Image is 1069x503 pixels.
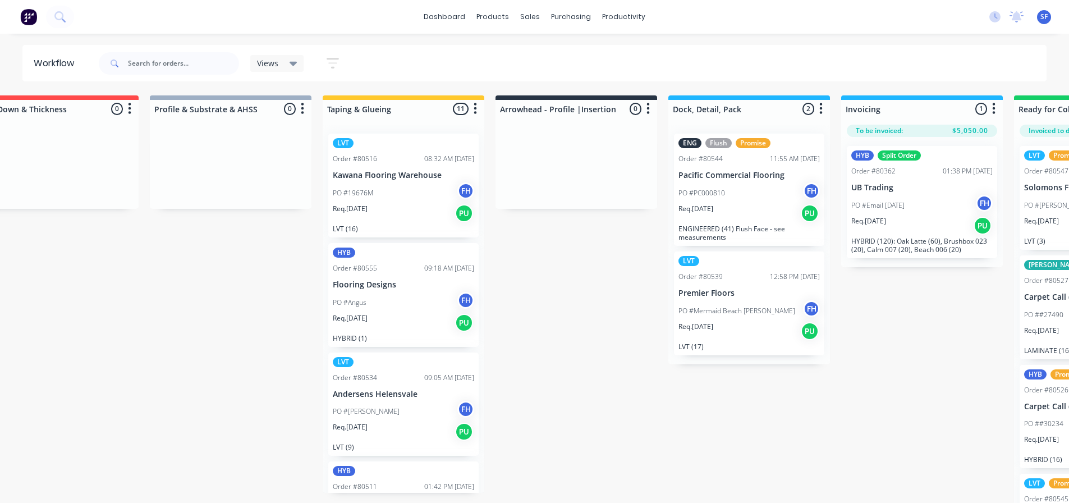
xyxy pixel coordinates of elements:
[878,150,921,161] div: Split Order
[257,57,278,69] span: Views
[333,357,354,367] div: LVT
[1024,369,1047,379] div: HYB
[333,373,377,383] div: Order #80534
[333,406,400,417] p: PO #[PERSON_NAME]
[736,138,770,148] div: Promise
[333,171,474,180] p: Kawana Flooring Warehouse
[678,272,723,282] div: Order #80539
[851,216,886,226] p: Req. [DATE]
[424,263,474,273] div: 09:18 AM [DATE]
[801,322,819,340] div: PU
[333,154,377,164] div: Order #80516
[328,243,479,347] div: HYBOrder #8055509:18 AM [DATE]Flooring DesignsPO #AngusFHReq.[DATE]PUHYBRID (1)
[851,183,993,193] p: UB Trading
[455,204,473,222] div: PU
[333,390,474,399] p: Andersens Helensvale
[851,237,993,254] p: HYBRID (120): Oak Latte (60), Brushbox 023 (20), Calm 007 (20), Beach 006 (20)
[678,171,820,180] p: Pacific Commercial Flooring
[333,443,474,451] p: LVT (9)
[545,8,597,25] div: purchasing
[1024,478,1045,488] div: LVT
[801,204,819,222] div: PU
[333,466,355,476] div: HYB
[1024,419,1063,429] p: PO ##30234
[333,313,368,323] p: Req. [DATE]
[1024,276,1068,286] div: Order #80527
[424,482,474,492] div: 01:42 PM [DATE]
[328,353,479,456] div: LVTOrder #8053409:05 AM [DATE]Andersens HelensvalePO #[PERSON_NAME]FHReq.[DATE]PULVT (9)
[424,373,474,383] div: 09:05 AM [DATE]
[952,126,988,136] span: $5,050.00
[856,126,903,136] span: To be invoiced:
[457,182,474,199] div: FH
[678,138,701,148] div: ENG
[333,334,474,342] p: HYBRID (1)
[515,8,545,25] div: sales
[333,263,377,273] div: Order #80555
[333,204,368,214] p: Req. [DATE]
[20,8,37,25] img: Factory
[457,401,474,418] div: FH
[597,8,651,25] div: productivity
[1024,385,1068,395] div: Order #80526
[1024,150,1045,161] div: LVT
[943,166,993,176] div: 01:38 PM [DATE]
[418,8,471,25] a: dashboard
[333,138,354,148] div: LVT
[678,322,713,332] p: Req. [DATE]
[424,154,474,164] div: 08:32 AM [DATE]
[1024,166,1068,176] div: Order #80547
[974,217,992,235] div: PU
[678,188,725,198] p: PO #PC000810
[471,8,515,25] div: products
[1024,310,1063,320] p: PO ##27490
[674,251,824,355] div: LVTOrder #8053912:58 PM [DATE]Premier FloorsPO #Mermaid Beach [PERSON_NAME]FHReq.[DATE]PULVT (17)
[455,423,473,441] div: PU
[1024,326,1059,336] p: Req. [DATE]
[803,182,820,199] div: FH
[770,154,820,164] div: 11:55 AM [DATE]
[678,342,820,351] p: LVT (17)
[333,482,377,492] div: Order #80511
[678,154,723,164] div: Order #80544
[678,225,820,241] p: ENGINEERED (41) Flush Face - see measurements
[1040,12,1048,22] span: SF
[328,134,479,237] div: LVTOrder #8051608:32 AM [DATE]Kawana Flooring WarehousePO #19676MFHReq.[DATE]PULVT (16)
[333,248,355,258] div: HYB
[1024,435,1059,445] p: Req. [DATE]
[705,138,732,148] div: Flush
[333,188,373,198] p: PO #19676M
[333,422,368,432] p: Req. [DATE]
[803,300,820,317] div: FH
[457,292,474,309] div: FH
[333,298,366,308] p: PO #Angus
[678,306,795,316] p: PO #Mermaid Beach [PERSON_NAME]
[851,166,896,176] div: Order #80362
[851,200,905,211] p: PO #Email [DATE]
[976,195,993,212] div: FH
[674,134,824,246] div: ENGFlushPromiseOrder #8054411:55 AM [DATE]Pacific Commercial FlooringPO #PC000810FHReq.[DATE]PUEN...
[1024,216,1059,226] p: Req. [DATE]
[333,225,474,233] p: LVT (16)
[678,256,699,266] div: LVT
[333,280,474,290] p: Flooring Designs
[455,314,473,332] div: PU
[34,57,80,70] div: Workflow
[678,204,713,214] p: Req. [DATE]
[847,146,997,258] div: HYBSplit OrderOrder #8036201:38 PM [DATE]UB TradingPO #Email [DATE]FHReq.[DATE]PUHYBRID (120): Oa...
[128,52,239,75] input: Search for orders...
[851,150,874,161] div: HYB
[678,289,820,298] p: Premier Floors
[770,272,820,282] div: 12:58 PM [DATE]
